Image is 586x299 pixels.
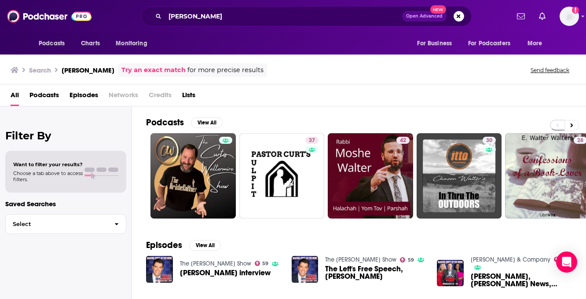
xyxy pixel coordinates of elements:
a: 59 [255,261,269,266]
span: 59 [408,258,414,262]
a: 37 [305,137,319,144]
span: 37 [309,136,315,145]
span: More [527,37,542,50]
span: Charts [81,37,100,50]
a: The Left's Free Speech, Walter Curt [325,265,426,280]
button: open menu [521,35,553,52]
span: For Podcasters [468,37,510,50]
span: [PERSON_NAME], [PERSON_NAME] News, [PERSON_NAME], [GEOGRAPHIC_DATA] Crime [471,273,572,288]
span: Credits [149,88,172,106]
a: 37 [239,133,325,219]
span: Choose a tab above to access filters. [13,170,83,182]
a: 59 [400,257,414,263]
span: 59 [262,262,268,266]
button: Select [5,214,126,234]
span: Podcasts [39,37,65,50]
span: Select [6,221,107,227]
button: Open AdvancedNew [402,11,447,22]
span: Logged in as teisenbe [560,7,579,26]
button: open menu [462,35,523,52]
a: 30 [417,133,502,219]
a: Show notifications dropdown [513,9,528,24]
a: Show notifications dropdown [535,9,549,24]
img: The Left's Free Speech, Walter Curt [292,256,319,283]
span: Monitoring [116,37,147,50]
button: open menu [110,35,158,52]
span: Want to filter your results? [13,161,83,168]
a: 42 [328,133,413,219]
h2: Podcasts [146,117,184,128]
span: New [430,5,446,14]
span: Networks [109,88,138,106]
a: Try an exact match [121,65,186,75]
a: 30 [483,137,496,144]
a: Charts [75,35,105,52]
a: PodcastsView All [146,117,223,128]
button: open menu [33,35,76,52]
div: Open Intercom Messenger [556,252,577,273]
button: Show profile menu [560,7,579,26]
a: The Vince Coglianese Show [180,260,251,267]
button: open menu [411,35,463,52]
span: 28 [577,136,583,145]
span: For Business [417,37,452,50]
a: EpisodesView All [146,240,221,251]
button: Send feedback [528,66,572,74]
p: Saved Searches [5,200,126,208]
a: Walter Curt interview [180,269,271,277]
span: The Left's Free Speech, [PERSON_NAME] [325,265,426,280]
span: for more precise results [187,65,264,75]
a: Walter Curt, Spanberger News, Carrie Sheffield, DC Crime [471,273,572,288]
a: All [11,88,19,106]
a: The Vince Coglianese Show [325,256,396,263]
span: [PERSON_NAME] interview [180,269,271,277]
h3: Search [29,66,51,74]
a: Episodes [70,88,98,106]
a: 62 [554,257,568,262]
svg: Add a profile image [572,7,579,14]
input: Search podcasts, credits, & more... [165,9,402,23]
a: Lists [182,88,195,106]
img: Walter Curt interview [146,256,173,283]
span: 30 [486,136,492,145]
span: 42 [400,136,406,145]
div: Search podcasts, credits, & more... [141,6,472,26]
img: Walter Curt, Spanberger News, Carrie Sheffield, DC Crime [437,260,464,287]
img: User Profile [560,7,579,26]
img: Podchaser - Follow, Share and Rate Podcasts [7,8,92,25]
a: 42 [396,137,410,144]
h3: [PERSON_NAME] [62,66,114,74]
a: O'Connor & Company [471,256,550,263]
h2: Episodes [146,240,182,251]
button: View All [189,240,221,251]
button: View All [191,117,223,128]
h2: Filter By [5,129,126,142]
span: Open Advanced [406,14,443,18]
a: Podcasts [29,88,59,106]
